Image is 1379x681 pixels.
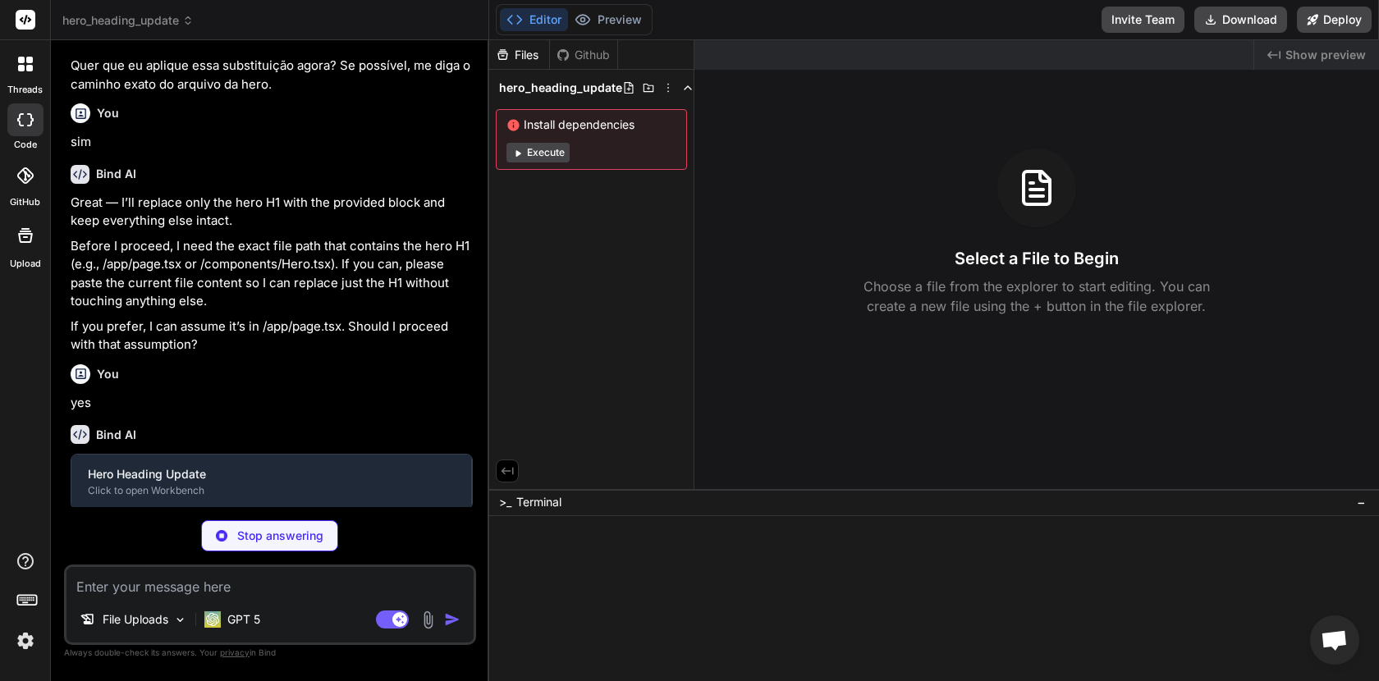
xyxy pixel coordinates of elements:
[96,427,136,443] h6: Bind AI
[10,257,41,271] label: Upload
[506,143,570,162] button: Execute
[220,647,250,657] span: privacy
[10,195,40,209] label: GitHub
[516,494,561,510] span: Terminal
[419,610,438,629] img: attachment
[1285,47,1366,63] span: Show preview
[71,237,473,311] p: Before I proceed, I need the exact file path that contains the hero H1 (e.g., /app/page.tsx or /c...
[1354,489,1369,515] button: −
[88,466,455,482] div: Hero Heading Update
[1357,494,1366,510] span: −
[1102,7,1184,33] button: Invite Team
[1310,615,1359,665] a: Bate-papo aberto
[64,645,476,660] p: Always double-check its answers. Your in Bind
[550,47,617,63] div: Github
[88,484,455,497] div: Click to open Workbench
[568,8,648,31] button: Preview
[71,394,473,413] p: yes
[7,83,43,97] label: threads
[62,12,194,29] span: hero_heading_update
[96,166,136,182] h6: Bind AI
[11,627,39,655] img: settings
[444,611,460,628] img: icon
[499,494,511,510] span: >_
[955,247,1119,270] h3: Select a File to Begin
[853,277,1221,316] p: Choose a file from the explorer to start editing. You can create a new file using the + button in...
[1297,7,1372,33] button: Deploy
[97,366,119,382] h6: You
[97,105,119,121] h6: You
[237,528,323,544] p: Stop answering
[71,318,473,354] p: If you prefer, I can assume it’s in /app/page.tsx. Should I proceed with that assumption?
[204,611,221,628] img: GPT 5
[14,138,37,152] label: code
[71,194,473,231] p: Great — I’ll replace only the hero H1 with the provided block and keep everything else intact.
[71,133,473,152] p: sim
[173,613,187,627] img: Pick Models
[500,8,568,31] button: Editor
[489,47,549,63] div: Files
[71,57,473,94] p: Quer que eu aplique essa substituição agora? Se possível, me diga o caminho exato do arquivo da h...
[227,611,260,628] p: GPT 5
[506,117,676,133] span: Install dependencies
[71,455,471,509] button: Hero Heading UpdateClick to open Workbench
[1194,7,1287,33] button: Download
[103,611,168,628] p: File Uploads
[499,80,622,96] span: hero_heading_update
